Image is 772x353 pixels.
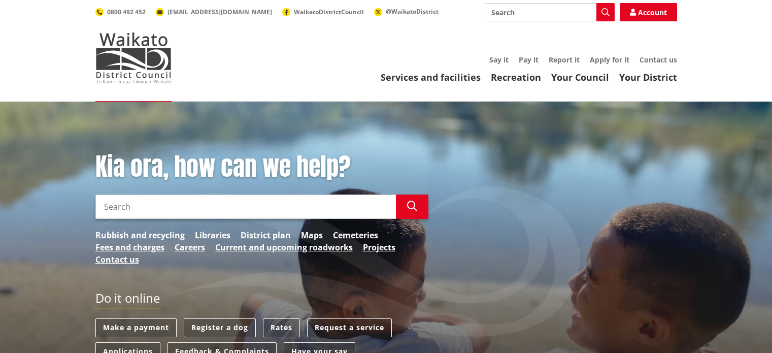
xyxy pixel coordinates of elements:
a: Projects [363,241,395,253]
a: Recreation [491,71,541,83]
span: [EMAIL_ADDRESS][DOMAIN_NAME] [167,8,272,16]
a: Say it [489,55,509,65]
span: @WaikatoDistrict [386,7,439,16]
a: Apply for it [590,55,629,65]
a: Report it [549,55,580,65]
a: Cemeteries [333,229,378,241]
a: WaikatoDistrictCouncil [282,8,364,16]
a: Your District [619,71,677,83]
a: Pay it [519,55,539,65]
a: Request a service [307,318,392,337]
input: Search input [95,195,396,219]
h2: Do it online [95,291,160,309]
span: 0800 492 452 [107,8,146,16]
a: Maps [301,229,323,241]
a: Libraries [195,229,230,241]
a: Make a payment [95,318,177,337]
a: District plan [241,229,291,241]
a: 0800 492 452 [95,8,146,16]
a: Careers [175,241,205,253]
a: Your Council [551,71,609,83]
a: [EMAIL_ADDRESS][DOMAIN_NAME] [156,8,272,16]
a: Register a dog [184,318,256,337]
a: Contact us [640,55,677,65]
a: Account [620,3,677,21]
span: WaikatoDistrictCouncil [294,8,364,16]
a: Contact us [95,253,139,266]
a: Current and upcoming roadworks [215,241,353,253]
a: Rates [263,318,300,337]
a: Rubbish and recycling [95,229,185,241]
a: Services and facilities [381,71,481,83]
a: @WaikatoDistrict [374,7,439,16]
h1: Kia ora, how can we help? [95,152,428,182]
input: Search input [485,3,615,21]
img: Waikato District Council - Te Kaunihera aa Takiwaa o Waikato [95,33,172,83]
a: Fees and charges [95,241,164,253]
